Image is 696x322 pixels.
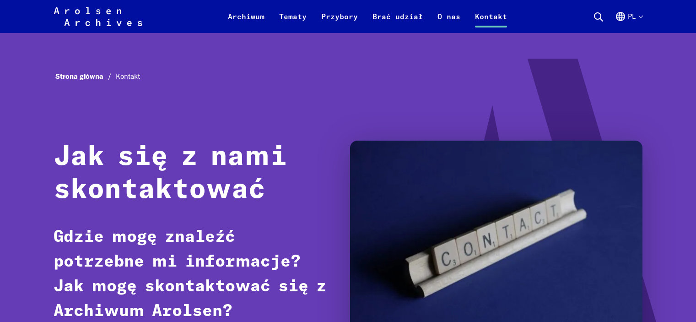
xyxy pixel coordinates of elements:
[279,12,307,21] font: Tematy
[54,143,287,204] font: Jak się z nami skontaktować
[437,12,460,21] font: O nas
[372,12,423,21] font: Brać udział
[228,12,264,21] font: Archiwum
[468,11,514,33] a: Kontakt
[628,12,636,21] font: pl
[430,11,468,33] a: O nas
[221,5,514,27] nav: Podstawowy
[475,12,507,21] font: Kontakt
[272,11,314,33] a: Tematy
[116,72,140,81] font: Kontakt
[55,72,103,81] font: Strona główna
[321,12,358,21] font: Przybory
[221,11,272,33] a: Archiwum
[54,229,326,320] font: Gdzie mogę znaleźć potrzebne mi informacje? Jak mogę skontaktować się z Archiwum Arolsen?
[365,11,430,33] a: Brać udział
[55,72,116,81] a: Strona główna
[615,11,642,33] button: Angielski, wybór języka
[314,11,365,33] a: Przybory
[54,70,643,84] nav: Ścieżka nawigacyjna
